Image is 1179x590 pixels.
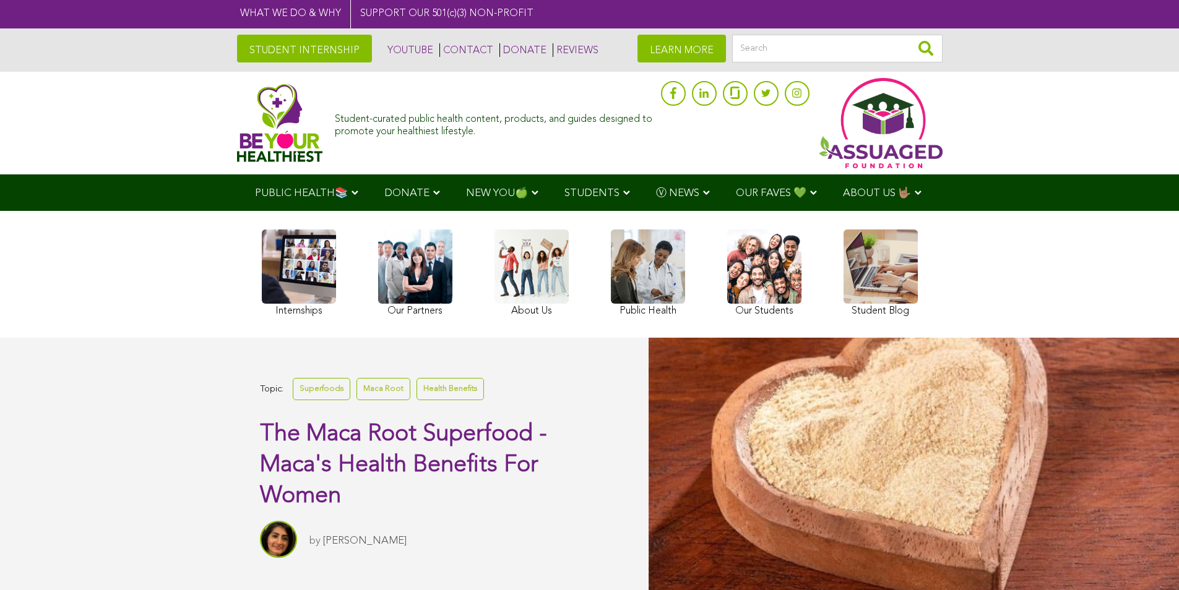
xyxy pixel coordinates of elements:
[439,43,493,57] a: CONTACT
[637,35,726,62] a: LEARN MORE
[553,43,598,57] a: REVIEWS
[417,378,484,400] a: Health Benefits
[237,83,323,162] img: Assuaged
[564,188,620,199] span: STUDENTS
[356,378,410,400] a: Maca Root
[730,87,739,99] img: glassdoor
[309,536,321,546] span: by
[732,35,943,62] input: Search
[656,188,699,199] span: Ⓥ NEWS
[335,108,654,137] div: Student-curated public health content, products, and guides designed to promote your healthiest l...
[293,378,350,400] a: Superfoods
[255,188,348,199] span: PUBLIC HEALTH📚
[819,78,943,168] img: Assuaged App
[736,188,806,199] span: OUR FAVES 💚
[499,43,546,57] a: DONATE
[384,43,433,57] a: YOUTUBE
[843,188,911,199] span: ABOUT US 🤟🏽
[323,536,407,546] a: [PERSON_NAME]
[260,521,297,558] img: Sitara Darvish
[260,422,547,508] span: The Maca Root Superfood - Maca's Health Benefits For Women
[237,35,372,62] a: STUDENT INTERNSHIP
[260,381,283,398] span: Topic:
[384,188,430,199] span: DONATE
[466,188,528,199] span: NEW YOU🍏
[237,174,943,211] div: Navigation Menu
[1117,531,1179,590] iframe: Chat Widget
